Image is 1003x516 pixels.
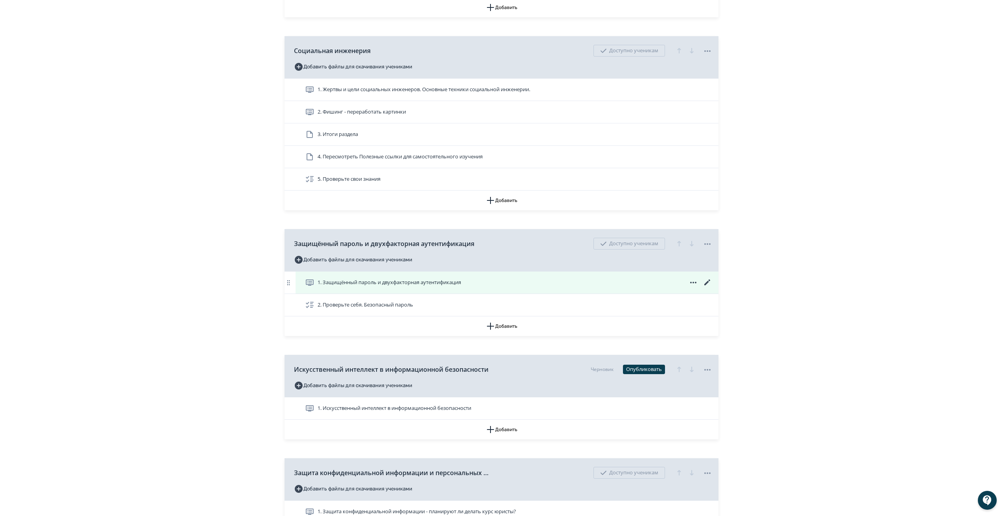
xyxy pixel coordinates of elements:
[623,365,665,374] button: Опубликовать
[294,253,412,266] button: Добавить файлы для скачивания учениками
[294,468,490,477] span: Защита конфиденциальной информации и персональных данных
[285,168,718,191] div: 5. Проверьте свои знания
[294,61,412,73] button: Добавить файлы для скачивания учениками
[285,397,718,420] div: 1. Искусственный интеллект в информационной безопасности
[285,146,718,168] div: 4. Пересмотреть Полезные ссылки для самостоятельного изучения
[285,420,718,439] button: Добавить
[593,467,665,479] div: Доступно ученикам
[285,191,718,210] button: Добавить
[294,239,474,248] span: Защищённый пароль и двухфакторная аутентификация
[318,301,413,309] span: 2. Проверьте себя. Безопасный пароль
[285,272,718,294] div: 1. Защищённый пароль и двухфакторная аутентификация
[285,123,718,146] div: 3. Итоги раздела
[318,279,461,286] span: 1. Защищённый пароль и двухфакторная аутентификация
[285,316,718,336] button: Добавить
[294,46,371,55] span: Социальная инженерия
[593,238,665,250] div: Доступно ученикам
[318,130,358,138] span: 3. Итоги раздела
[318,86,530,94] span: 1. Жертвы и цели социальных инженеров. Основные техники социальной инженерии.
[294,379,412,392] button: Добавить файлы для скачивания учениками
[318,153,483,161] span: 4. Пересмотреть Полезные ссылки для самостоятельного изучения
[294,365,489,374] span: Искусственный интеллект в информационной безопасности
[593,45,665,57] div: Доступно ученикам
[591,366,614,373] div: Черновик
[285,101,718,123] div: 2. Фишинг - переработать картинки
[318,108,406,116] span: 2. Фишинг - переработать картинки
[285,79,718,101] div: 1. Жертвы и цели социальных инженеров. Основные техники социальной инженерии.
[318,175,380,183] span: 5. Проверьте свои знания
[318,404,471,412] span: 1. Искусственный интеллект в информационной безопасности
[318,508,516,516] span: 1. Защита конфиденциальной информации - планируют ли делать курс юристы?
[285,294,718,316] div: 2. Проверьте себя. Безопасный пароль
[294,483,412,495] button: Добавить файлы для скачивания учениками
